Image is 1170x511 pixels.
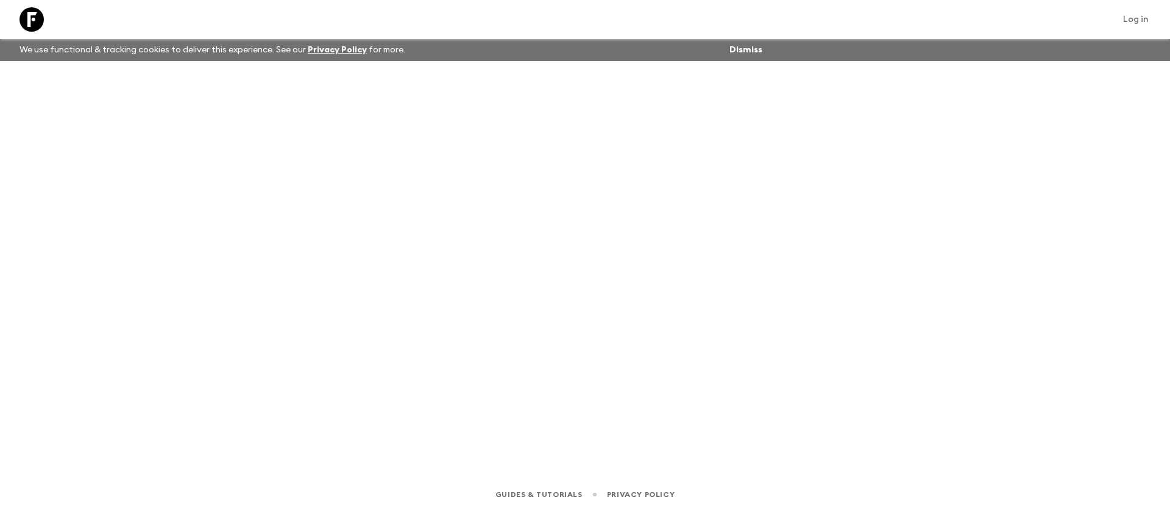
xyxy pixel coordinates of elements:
button: Dismiss [726,41,765,58]
p: We use functional & tracking cookies to deliver this experience. See our for more. [15,39,410,61]
a: Log in [1116,11,1155,28]
a: Guides & Tutorials [495,488,583,501]
a: Privacy Policy [308,46,367,54]
a: Privacy Policy [607,488,675,501]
